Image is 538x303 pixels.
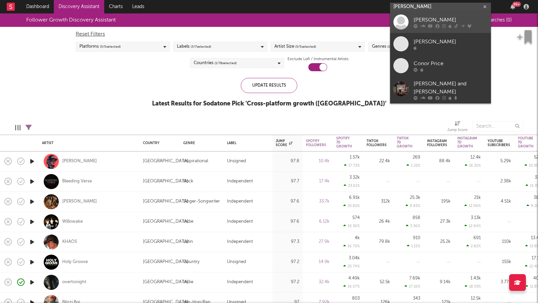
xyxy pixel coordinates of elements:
div: 79.8k [367,238,390,246]
div: 6.91k [349,196,360,200]
div: 97.3 [276,238,299,246]
div: Labels [177,43,211,51]
div: 269 [413,155,420,160]
input: Search... [472,121,523,131]
div: 6.12k [306,218,330,226]
span: ( 3 / 7 selected) [191,43,211,51]
div: 12.5k [471,296,481,301]
div: Independent [227,238,253,246]
div: 4.51k [488,198,511,206]
div: 12.4k [470,155,481,160]
div: Genre [183,141,217,145]
div: Latin [183,238,193,246]
div: Rock [183,177,193,185]
div: Latest Results for Sodatone Pick ' Cross-platform growth ([GEOGRAPHIC_DATA]) ' [152,100,386,108]
div: 1.15 % [407,244,420,248]
div: 9.14k [427,278,451,286]
div: 1.57k [350,155,360,160]
div: YouTube Subscribers [488,139,510,147]
div: Follower Growth Discovery Assistant [26,16,116,24]
div: Tiktok 7D Growth [397,136,413,148]
div: 2.82 % [466,244,481,248]
div: Independent [227,278,253,286]
div: Country [143,141,173,145]
a: [PERSON_NAME] [62,158,97,164]
a: overtonight [62,279,86,285]
div: 16.70 % [343,244,360,248]
div: 858 [413,216,420,220]
div: 52.5k [367,278,390,286]
div: Jump Score [447,118,467,137]
div: 17.73 % [344,163,360,168]
div: [GEOGRAPHIC_DATA] [143,258,188,266]
div: 97.2 [276,258,299,266]
div: 4.49k [348,276,360,280]
div: 27.9k [306,238,330,246]
div: Platforms [79,43,121,51]
div: 25.74 % [343,264,360,268]
div: Reset Filters [76,30,462,38]
div: Filters(11 filters active) [26,118,32,137]
div: 22.4k [367,157,390,165]
div: Instagram Followers [427,139,447,147]
div: Artist Size [274,43,316,51]
a: [PERSON_NAME] [390,33,491,55]
div: 12.94 % [464,224,481,228]
div: [GEOGRAPHIC_DATA] [143,278,188,286]
div: KHAOS [62,239,77,245]
div: 1.22 % [407,163,420,168]
div: 16.32 % [465,163,481,168]
div: 25.82 % [343,204,360,208]
div: 10.4k [306,157,330,165]
div: 18.53 % [465,284,481,289]
div: [GEOGRAPHIC_DATA] [143,218,188,226]
a: [PERSON_NAME] [62,199,97,205]
div: Edit Columns [15,118,21,137]
a: Bleeding Verse [62,178,92,184]
div: 17.16 % [405,284,420,289]
div: Holy Groove [62,259,88,265]
div: 17.4k [306,177,330,185]
div: 97.2 [276,278,299,286]
div: 16.07 % [343,284,360,289]
div: Unsigned [227,157,246,165]
div: Jump Score [447,126,467,134]
div: Inspirational [183,157,208,165]
div: 5.29k [488,157,511,165]
div: YouTube 7D Growth [518,136,534,148]
div: 8.83 % [406,204,420,208]
div: 803 [352,296,360,301]
div: 25.2k [427,238,451,246]
div: 7.69k [409,276,420,280]
div: 97.6 [276,198,299,206]
div: Genres [372,43,411,51]
div: 97.6 [276,218,299,226]
div: [GEOGRAPHIC_DATA] [143,238,188,246]
div: Independent [227,177,253,185]
div: Countries [194,59,237,67]
div: 3.13k [471,216,481,220]
div: Independent [227,218,253,226]
div: Spotify Followers [306,139,326,147]
div: 14.9k [306,258,330,266]
div: 3.36 % [406,224,420,228]
div: 88.4k [427,157,451,165]
a: [PERSON_NAME] and [PERSON_NAME] [390,77,491,103]
div: [GEOGRAPHIC_DATA] [143,157,188,165]
div: Indie [183,278,193,286]
div: Spotify 7D Growth [336,136,352,148]
div: 910 [413,236,420,240]
span: ( 5 / 5 selected) [295,43,316,51]
div: 3.32k [349,175,360,180]
div: 3.04k [349,256,360,260]
div: Update Results [241,78,297,93]
div: [GEOGRAPHIC_DATA] [143,198,188,206]
a: Willowake [62,219,83,225]
div: [GEOGRAPHIC_DATA] [143,177,188,185]
div: 32.4k [306,278,330,286]
div: Unsigned [227,258,246,266]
